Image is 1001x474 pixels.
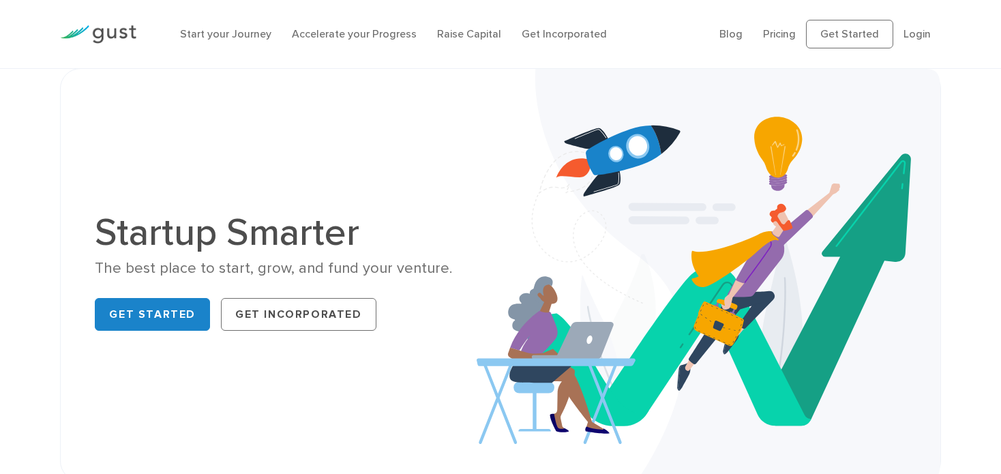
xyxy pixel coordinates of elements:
a: Raise Capital [437,27,501,40]
img: Gust Logo [60,25,136,44]
h1: Startup Smarter [95,213,490,252]
a: Start your Journey [180,27,271,40]
a: Blog [719,27,743,40]
a: Pricing [763,27,796,40]
div: The best place to start, grow, and fund your venture. [95,258,490,278]
a: Get Started [806,20,893,48]
a: Accelerate your Progress [292,27,417,40]
a: Login [903,27,931,40]
a: Get Incorporated [522,27,607,40]
a: Get Started [95,298,210,331]
a: Get Incorporated [221,298,376,331]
